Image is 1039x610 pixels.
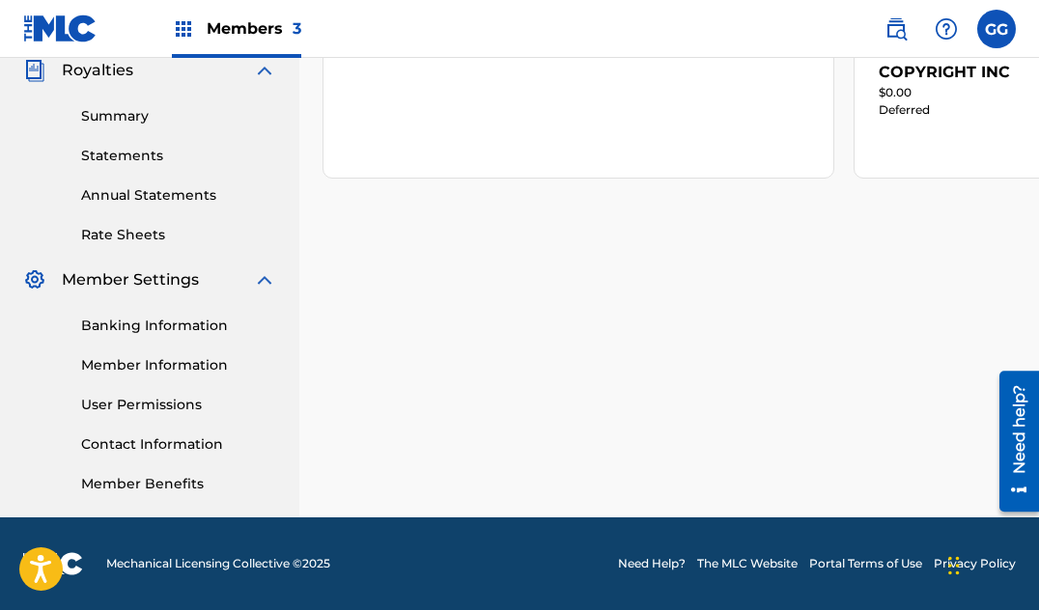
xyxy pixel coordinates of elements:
div: Arrastrar [948,537,960,595]
a: Contact Information [81,434,276,455]
a: Member Information [81,355,276,375]
a: Annual Statements [81,185,276,206]
img: expand [253,268,276,291]
span: Mechanical Licensing Collective © 2025 [106,555,330,572]
img: Top Rightsholders [172,17,195,41]
a: Statements [81,146,276,166]
img: logo [23,552,83,575]
span: Members [207,17,301,40]
a: Rate Sheets [81,225,276,245]
span: Royalties [62,59,133,82]
a: User Permissions [81,395,276,415]
span: 3 [293,19,301,38]
div: Widget de chat [942,517,1039,610]
img: search [885,17,908,41]
a: Portal Terms of Use [809,555,922,572]
img: Royalties [23,59,46,82]
a: Banking Information [81,316,276,336]
a: Privacy Policy [934,555,1016,572]
div: Help [927,10,966,48]
a: The MLC Website [697,555,798,572]
span: Member Settings [62,268,199,291]
img: MLC Logo [23,14,98,42]
img: expand [253,59,276,82]
img: Member Settings [23,268,46,291]
iframe: Resource Center [985,363,1039,518]
a: Member Benefits [81,474,276,494]
a: Public Search [877,10,915,48]
a: Summary [81,106,276,126]
img: help [935,17,958,41]
div: User Menu [977,10,1016,48]
a: Need Help? [618,555,686,572]
iframe: Chat Widget [942,517,1039,610]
